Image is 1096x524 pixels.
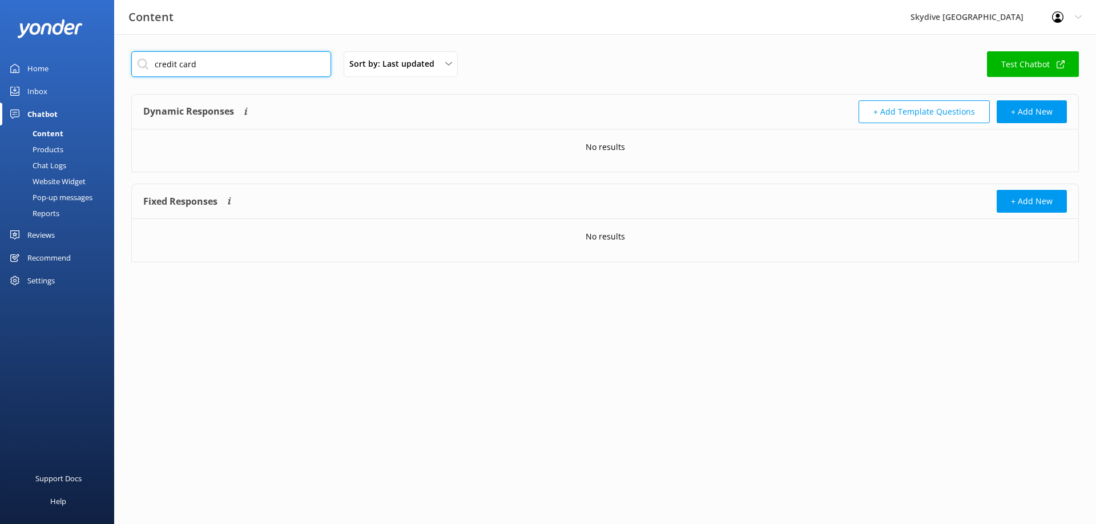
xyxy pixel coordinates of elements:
[7,125,63,141] div: Content
[7,141,114,157] a: Products
[7,205,114,221] a: Reports
[349,58,441,70] span: Sort by: Last updated
[7,189,92,205] div: Pop-up messages
[586,230,625,243] p: No results
[27,269,55,292] div: Settings
[7,125,114,141] a: Content
[35,467,82,490] div: Support Docs
[7,189,114,205] a: Pop-up messages
[7,141,63,157] div: Products
[586,141,625,153] p: No results
[859,100,990,123] button: + Add Template Questions
[997,100,1067,123] button: + Add New
[27,103,58,125] div: Chatbot
[7,173,86,189] div: Website Widget
[143,190,217,213] h4: Fixed Responses
[143,100,234,123] h4: Dynamic Responses
[7,157,66,173] div: Chat Logs
[987,51,1079,77] a: Test Chatbot
[128,8,174,26] h3: Content
[997,190,1067,213] button: + Add New
[27,224,55,246] div: Reviews
[7,205,59,221] div: Reports
[131,51,331,77] input: Search all Chatbot Content
[27,80,47,103] div: Inbox
[7,173,114,189] a: Website Widget
[50,490,66,513] div: Help
[7,157,114,173] a: Chat Logs
[27,246,71,269] div: Recommend
[17,19,83,38] img: yonder-white-logo.png
[27,57,49,80] div: Home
